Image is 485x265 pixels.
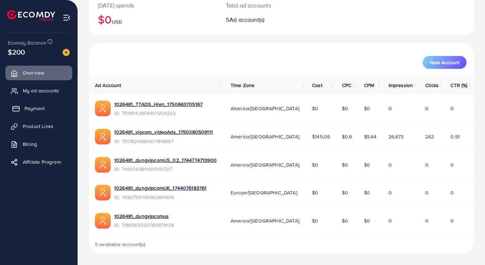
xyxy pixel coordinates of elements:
[455,233,480,260] iframe: Chat
[5,83,72,98] a: My ad accounts
[95,241,146,248] span: 5 available account(s)
[342,161,348,168] span: $0
[450,133,460,140] span: 0.91
[430,60,459,65] span: New Account
[95,157,111,173] img: ic-ads-acc.e4c84228.svg
[231,217,299,224] span: America/[GEOGRAPHIC_DATA]
[231,161,299,168] span: America/[GEOGRAPHIC_DATA]
[23,158,61,165] span: Affiliate Program
[312,105,318,112] span: $0
[5,119,72,133] a: Product Links
[95,82,121,89] span: Ad Account
[364,217,370,224] span: $0
[98,12,209,26] h2: $0
[8,47,25,57] span: $200
[95,129,111,144] img: ic-ads-acc.e4c84228.svg
[389,133,404,140] span: 26,673
[312,217,318,224] span: $0
[312,161,318,168] span: $0
[423,56,466,69] button: New Account
[7,10,55,21] img: logo
[425,161,428,168] span: 0
[450,189,454,196] span: 0
[98,1,209,10] p: [DATE] spends
[450,82,467,89] span: CTR (%)
[231,189,297,196] span: Europe/[GEOGRAPHIC_DATA]
[8,39,46,46] span: Ecomdy Balance
[114,101,202,108] a: 1026481_TTADS_Hien_1750663705167
[23,141,37,148] span: Billing
[226,1,305,10] p: Total ad accounts
[5,66,72,80] a: Overview
[342,82,351,89] span: CPC
[425,189,428,196] span: 0
[312,133,330,140] span: $145.09
[425,105,428,112] span: 0
[114,194,206,201] span: ID: 7490750130962841616
[23,69,44,76] span: Overview
[5,155,72,169] a: Affiliate Program
[23,87,59,94] span: My ad accounts
[312,82,322,89] span: Cost
[425,217,428,224] span: 0
[63,49,70,56] img: image
[450,217,454,224] span: 0
[23,123,53,130] span: Product Links
[342,217,348,224] span: $0
[95,101,111,116] img: ic-ads-acc.e4c84228.svg
[231,105,299,112] span: America/[GEOGRAPHIC_DATA]
[364,82,374,89] span: CPM
[112,18,122,25] span: USD
[114,165,217,173] span: ID: 7493749811406110727
[389,82,413,89] span: Impression
[342,189,348,196] span: $0
[114,128,213,136] a: 1026481_vipcom_videoAds_1750380509111
[226,16,305,23] h2: 5
[230,16,264,24] span: Ad account(s)
[364,189,370,196] span: $0
[425,133,434,140] span: 242
[425,82,439,89] span: Clicks
[114,213,174,220] a: 1026481_dungvipcomus
[5,101,72,116] a: Payment
[342,105,348,112] span: $0
[389,217,392,224] span: 0
[312,189,318,196] span: $0
[114,138,213,145] span: ID: 7517826980637818897
[342,133,352,140] span: $0.6
[114,157,217,164] a: 1026481_dungvipcomUS_02_1744774713900
[450,105,454,112] span: 0
[389,189,392,196] span: 0
[114,184,206,192] a: 1026481_dungvipcomUK_1744076183761
[364,161,370,168] span: $0
[114,221,174,229] span: ID: 7186565520789979138
[364,133,377,140] span: $5.44
[5,137,72,151] a: Billing
[95,185,111,200] img: ic-ads-acc.e4c84228.svg
[114,109,202,117] span: ID: 7519042806401204232
[389,105,392,112] span: 0
[389,161,392,168] span: 0
[25,105,44,112] span: Payment
[231,82,254,89] span: Time Zone
[231,133,299,140] span: America/[GEOGRAPHIC_DATA]
[364,105,370,112] span: $0
[450,161,454,168] span: 0
[63,14,71,22] img: menu
[95,213,111,229] img: ic-ads-acc.e4c84228.svg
